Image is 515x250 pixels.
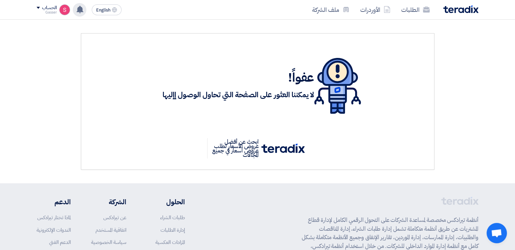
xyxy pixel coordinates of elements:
[487,223,507,243] a: Open chat
[92,4,122,15] button: English
[49,238,71,246] a: الدعم الفني
[147,197,185,207] li: الحلول
[261,144,305,153] img: tx_logo.svg
[396,2,435,18] a: الطلبات
[155,238,185,246] a: المزادات العكسية
[355,2,396,18] a: الأوردرات
[307,2,355,18] a: ملف الشركة
[103,214,126,221] a: عن تيرادكس
[59,4,70,15] img: unnamed_1748516558010.png
[443,5,478,13] img: Teradix logo
[163,70,314,85] h1: عفواً!
[95,226,126,234] a: اتفاقية المستخدم
[96,8,110,13] span: English
[314,58,361,114] img: 404.svg
[37,226,71,234] a: الندوات الإلكترونية
[37,11,57,14] div: Gasser
[91,238,126,246] a: سياسة الخصوصية
[42,5,57,11] div: الحساب
[160,214,185,221] a: طلبات الشراء
[163,90,314,100] h3: لا يمكننا العثور على الصفحة التي تحاول الوصول إإليها
[91,197,126,207] li: الشركة
[160,226,185,234] a: إدارة الطلبات
[207,138,261,159] p: ابحث عن أفضل عروض الأسعار لطلب عروض أسعار في جميع المجالات
[37,197,71,207] li: الدعم
[37,214,71,221] a: لماذا تختار تيرادكس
